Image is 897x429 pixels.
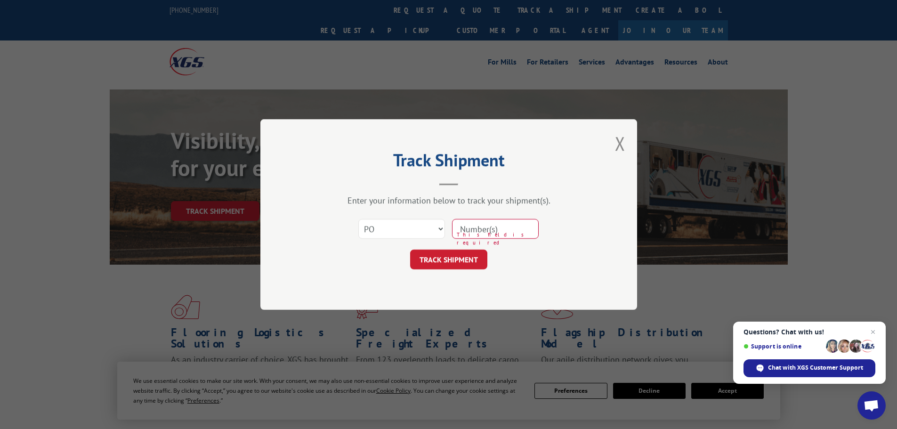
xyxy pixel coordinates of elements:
[857,391,886,420] div: Open chat
[615,131,625,156] button: Close modal
[307,195,590,206] div: Enter your information below to track your shipment(s).
[743,343,823,350] span: Support is online
[768,364,863,372] span: Chat with XGS Customer Support
[743,328,875,336] span: Questions? Chat with us!
[743,359,875,377] div: Chat with XGS Customer Support
[457,231,539,246] span: This field is required
[452,219,539,239] input: Number(s)
[307,154,590,171] h2: Track Shipment
[867,326,879,338] span: Close chat
[410,250,487,269] button: TRACK SHIPMENT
